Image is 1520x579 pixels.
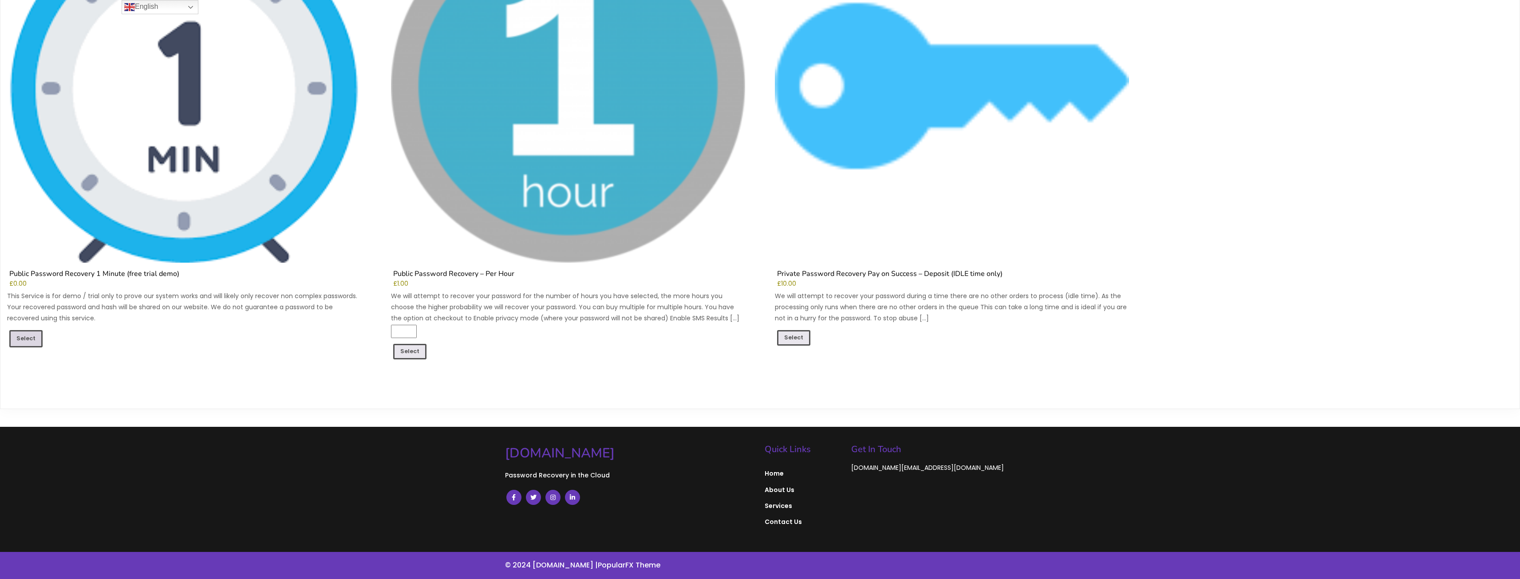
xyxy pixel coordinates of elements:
a: [DOMAIN_NAME][EMAIL_ADDRESS][DOMAIN_NAME] [851,463,1004,473]
a: About Us [765,482,842,498]
a: Add to cart: “Public Password Recovery - Per Hour” [393,344,426,359]
bdi: 10.00 [777,280,796,288]
bdi: 0.00 [9,280,27,288]
img: en [124,2,135,12]
h2: Public Password Recovery 1 Minute (free trial demo) [7,270,361,280]
a: [DOMAIN_NAME] [505,445,756,462]
a: Contact Us [765,514,842,530]
h2: Public Password Recovery – Per Hour [391,270,745,280]
h5: Get In Touch [851,445,1015,454]
span: £ [777,280,781,288]
a: © 2024 [DOMAIN_NAME] | [505,560,598,570]
span: £ [9,280,13,288]
bdi: 1.00 [393,280,408,288]
input: Product quantity [391,325,417,339]
h2: Private Password Recovery Pay on Success – Deposit (IDLE time only) [775,270,1129,280]
p: This Service is for demo / trial only to prove our system works and will likely only recover non ... [7,291,361,324]
p: We will attempt to recover your password for the number of hours you have selected, the more hour... [391,291,745,324]
a: Read more about “Public Password Recovery 1 Minute (free trial demo)” [9,330,43,347]
span: Services [765,502,842,510]
span: About Us [765,486,842,494]
a: Home [765,465,842,481]
h5: Quick Links [765,445,842,454]
p: We will attempt to recover your password during a time there are no other orders to process (idle... [775,291,1129,324]
span: Contact Us [765,518,842,526]
a: PopularFX Theme [598,560,660,570]
span: Home [765,469,842,477]
span: £ [393,280,397,288]
a: Services [765,498,842,514]
p: Password Recovery in the Cloud [505,469,756,481]
a: Add to cart: “Private Password Recovery Pay on Success - Deposit (IDLE time only)” [777,330,810,346]
span: [DOMAIN_NAME][EMAIL_ADDRESS][DOMAIN_NAME] [851,463,1004,472]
